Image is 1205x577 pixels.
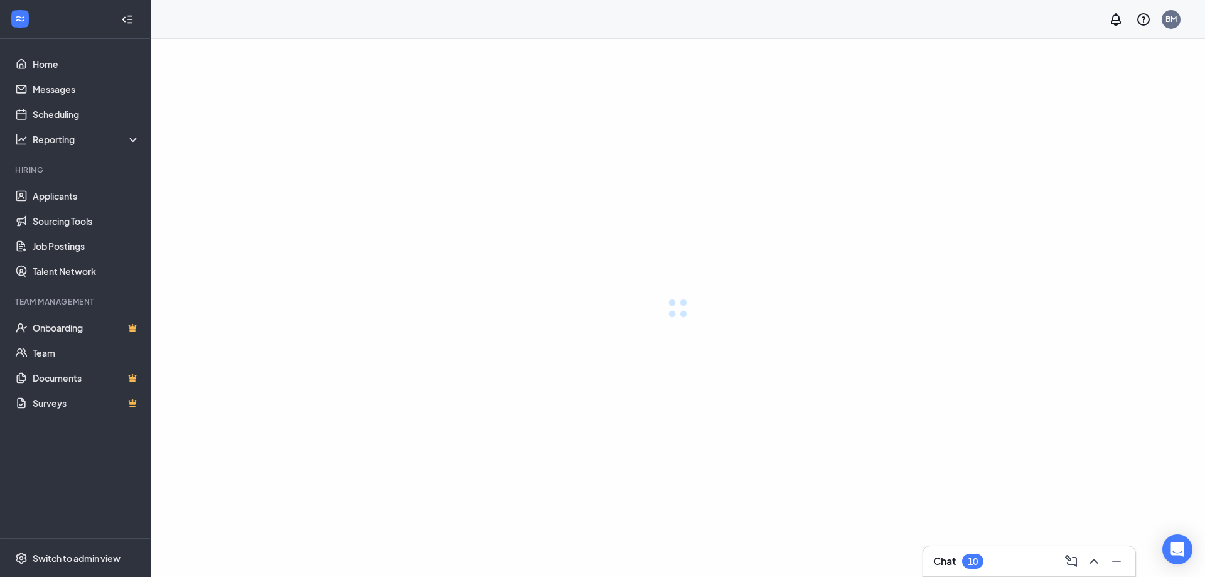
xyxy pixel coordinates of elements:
a: Talent Network [33,259,140,284]
a: SurveysCrown [33,391,140,416]
svg: ChevronUp [1086,554,1101,569]
button: ComposeMessage [1060,551,1080,571]
a: Team [33,340,140,365]
div: Team Management [15,296,137,307]
div: Reporting [33,133,141,146]
svg: Settings [15,552,28,564]
div: Hiring [15,164,137,175]
a: Job Postings [33,234,140,259]
a: Messages [33,77,140,102]
svg: Collapse [121,13,134,26]
div: BM [1165,14,1177,24]
svg: Notifications [1108,12,1123,27]
button: ChevronUp [1083,551,1103,571]
h3: Chat [933,554,956,568]
svg: WorkstreamLogo [14,13,26,25]
a: Applicants [33,183,140,208]
svg: QuestionInfo [1136,12,1151,27]
div: Switch to admin view [33,552,120,564]
button: Minimize [1105,551,1125,571]
a: DocumentsCrown [33,365,140,391]
a: OnboardingCrown [33,315,140,340]
div: Open Intercom Messenger [1162,534,1192,564]
div: 10 [968,556,978,567]
svg: Analysis [15,133,28,146]
svg: Minimize [1109,554,1124,569]
a: Scheduling [33,102,140,127]
a: Sourcing Tools [33,208,140,234]
a: Home [33,51,140,77]
svg: ComposeMessage [1064,554,1079,569]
